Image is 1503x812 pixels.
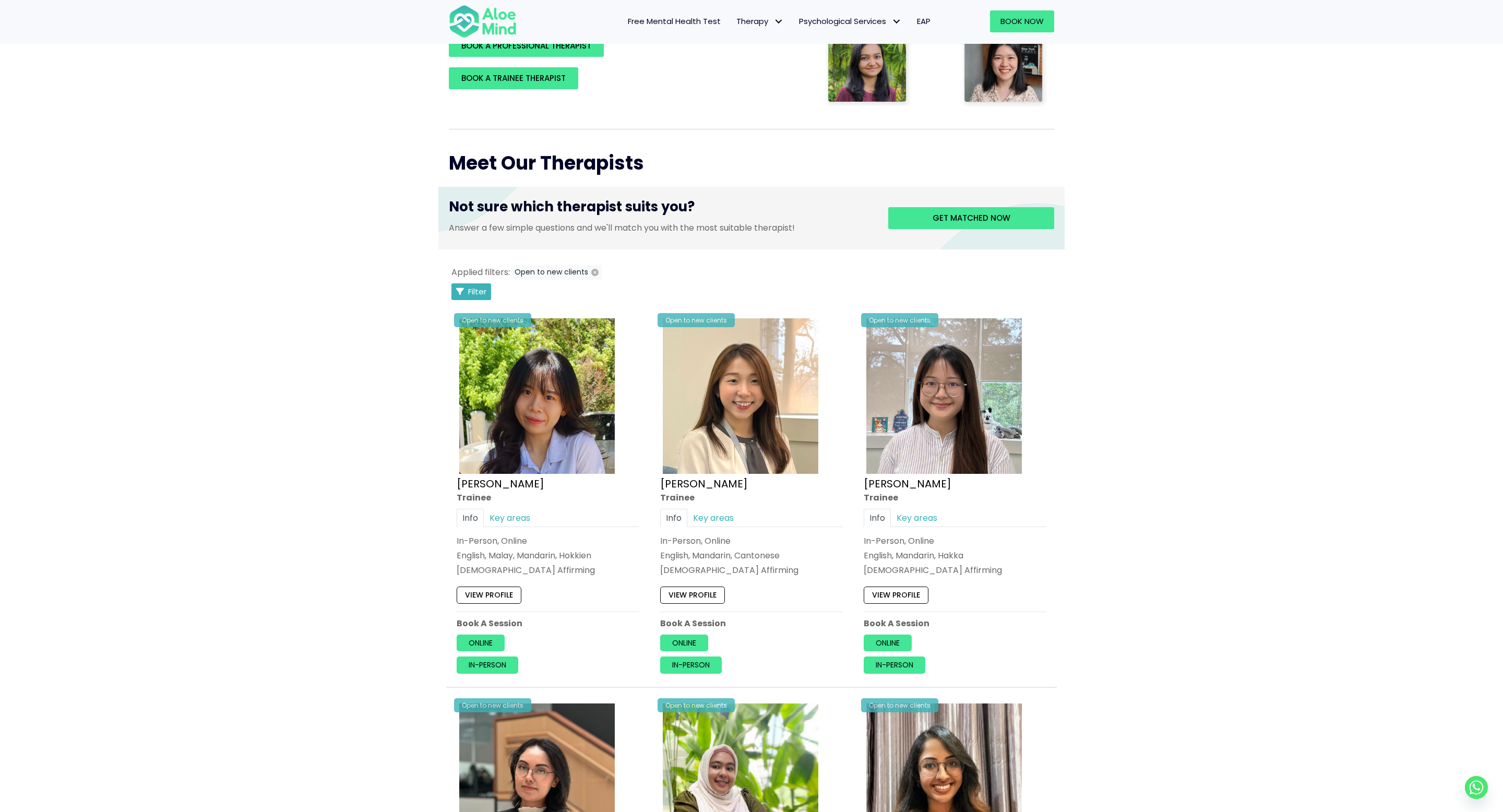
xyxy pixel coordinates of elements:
[461,40,591,51] span: BOOK A PROFESSIONAL THERAPIST
[917,16,931,27] span: EAP
[864,509,891,527] a: Info
[457,476,544,491] a: [PERSON_NAME]
[454,698,531,712] div: Open to new clients
[864,635,912,651] a: Online
[771,14,786,29] span: Therapy: submenu
[451,283,491,300] button: Filter Listings
[660,587,725,604] a: View profile
[660,492,843,504] div: Trainee
[457,635,505,651] a: Online
[530,10,938,32] nav: Menu
[660,550,843,562] p: English, Mandarin, Cantonese
[660,509,687,527] a: Info
[457,565,639,577] div: [DEMOGRAPHIC_DATA] Affirming
[457,492,639,504] div: Trainee
[660,476,748,491] a: [PERSON_NAME]
[658,313,735,327] div: Open to new clients
[791,10,909,32] a: Psychological ServicesPsychological Services: submenu
[864,535,1046,547] div: In-Person, Online
[461,73,566,83] span: BOOK A TRAINEE THERAPIST
[1465,776,1488,799] a: Whatsapp
[457,535,639,547] div: In-Person, Online
[891,509,943,527] a: Key areas
[864,617,1046,629] p: Book A Session
[449,35,604,57] a: BOOK A PROFESSIONAL THERAPIST
[468,286,486,297] span: Filter
[909,10,938,32] a: EAP
[457,657,518,674] a: In-person
[511,265,602,280] button: Open to new clients
[864,657,925,674] a: In-person
[660,657,722,674] a: In-person
[457,587,521,604] a: View profile
[990,10,1054,32] a: Book Now
[449,197,873,221] h3: Not sure which therapist suits you?
[864,492,1046,504] div: Trainee
[628,16,721,27] span: Free Mental Health Test
[449,222,873,234] p: Answer a few simple questions and we'll match you with the most suitable therapist!
[459,318,615,474] img: Aloe Mind Profile Pic – Christie Yong Kar Xin
[660,635,708,651] a: Online
[449,67,578,89] a: BOOK A TRAINEE THERAPIST
[861,698,938,712] div: Open to new clients
[620,10,729,32] a: Free Mental Health Test
[889,14,904,29] span: Psychological Services: submenu
[457,550,639,562] p: English, Malay, Mandarin, Hokkien
[736,16,783,27] span: Therapy
[663,318,818,474] img: IMG_1660 – Tracy Kwah
[933,212,1010,223] span: Get matched now
[864,565,1046,577] div: [DEMOGRAPHIC_DATA] Affirming
[888,207,1054,229] a: Get matched now
[729,10,791,32] a: TherapyTherapy: submenu
[449,150,644,176] span: Meet Our Therapists
[457,509,484,527] a: Info
[861,313,938,327] div: Open to new clients
[1000,16,1044,27] span: Book Now
[451,266,510,278] span: Applied filters:
[658,698,735,712] div: Open to new clients
[687,509,739,527] a: Key areas
[799,16,901,27] span: Psychological Services
[449,4,517,39] img: Aloe mind Logo
[660,617,843,629] p: Book A Session
[457,617,639,629] p: Book A Session
[484,509,536,527] a: Key areas
[864,550,1046,562] p: English, Mandarin, Hakka
[866,318,1022,474] img: IMG_3049 – Joanne Lee
[660,535,843,547] div: In-Person, Online
[864,587,928,604] a: View profile
[454,313,531,327] div: Open to new clients
[864,476,951,491] a: [PERSON_NAME]
[660,565,843,577] div: [DEMOGRAPHIC_DATA] Affirming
